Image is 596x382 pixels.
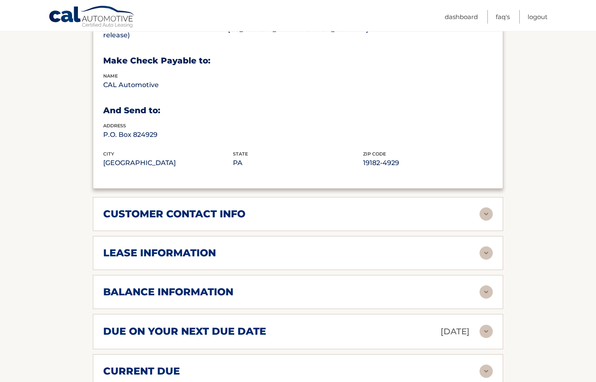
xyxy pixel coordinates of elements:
[103,105,493,116] h3: And Send to:
[103,365,180,377] h2: current due
[103,208,245,220] h2: customer contact info
[103,247,216,259] h2: lease information
[480,365,493,378] img: accordion-rest.svg
[103,151,114,157] span: city
[496,10,510,24] a: FAQ's
[445,10,478,24] a: Dashboard
[103,56,493,66] h3: Make Check Payable to:
[233,157,363,169] p: PA
[103,123,126,129] span: address
[363,151,386,157] span: zip code
[480,325,493,338] img: accordion-rest.svg
[528,10,548,24] a: Logout
[480,285,493,299] img: accordion-rest.svg
[103,129,233,141] p: P.O. Box 824929
[103,79,233,91] p: CAL Automotive
[103,286,233,298] h2: balance information
[103,73,118,79] span: name
[103,325,266,338] h2: due on your next due date
[103,157,233,169] p: [GEOGRAPHIC_DATA]
[233,151,248,157] span: state
[48,5,136,29] a: Cal Automotive
[441,324,470,339] p: [DATE]
[480,207,493,221] img: accordion-rest.svg
[363,157,493,169] p: 19182-4929
[480,246,493,260] img: accordion-rest.svg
